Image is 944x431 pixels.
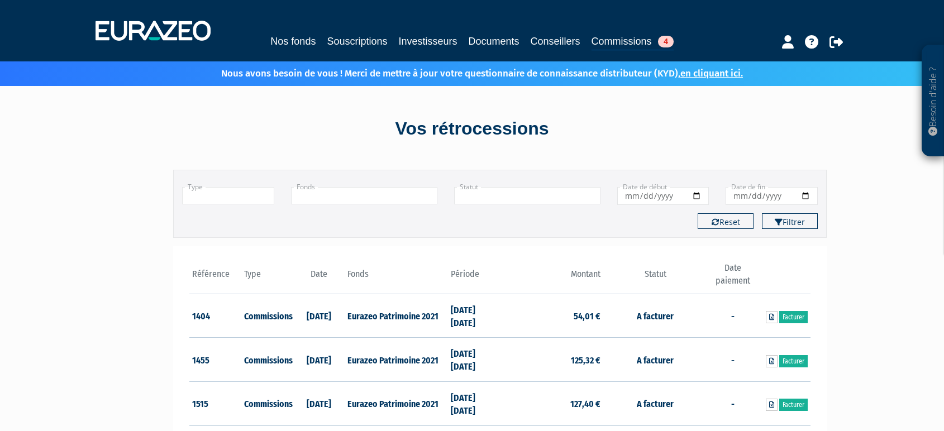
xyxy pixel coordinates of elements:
[603,382,707,426] td: A facturer
[241,262,293,294] th: Type
[241,294,293,338] td: Commissions
[293,262,345,294] th: Date
[345,294,448,338] td: Eurazeo Patrimoine 2021
[500,262,603,294] th: Montant
[293,382,345,426] td: [DATE]
[270,33,316,49] a: Nos fonds
[698,213,754,229] button: Reset
[189,64,743,80] p: Nous avons besoin de vous ! Merci de mettre à jour votre questionnaire de connaissance distribute...
[603,262,707,294] th: Statut
[345,382,448,426] td: Eurazeo Patrimoine 2021
[345,262,448,294] th: Fonds
[927,51,940,151] p: Besoin d'aide ?
[707,294,759,338] td: -
[241,338,293,382] td: Commissions
[500,382,603,426] td: 127,40 €
[707,338,759,382] td: -
[448,294,500,338] td: [DATE] [DATE]
[500,338,603,382] td: 125,32 €
[779,399,808,411] a: Facturer
[779,311,808,323] a: Facturer
[603,294,707,338] td: A facturer
[189,382,241,426] td: 1515
[658,36,674,47] span: 4
[707,262,759,294] th: Date paiement
[779,355,808,367] a: Facturer
[241,382,293,426] td: Commissions
[189,338,241,382] td: 1455
[189,262,241,294] th: Référence
[500,294,603,338] td: 54,01 €
[96,21,211,41] img: 1732889491-logotype_eurazeo_blanc_rvb.png
[293,338,345,382] td: [DATE]
[592,33,674,51] a: Commissions4
[189,294,241,338] td: 1404
[345,338,448,382] td: Eurazeo Patrimoine 2021
[293,294,345,338] td: [DATE]
[154,116,790,142] div: Vos rétrocessions
[448,338,500,382] td: [DATE] [DATE]
[762,213,818,229] button: Filtrer
[448,262,500,294] th: Période
[448,382,500,426] td: [DATE] [DATE]
[707,382,759,426] td: -
[680,68,743,79] a: en cliquant ici.
[327,33,387,49] a: Souscriptions
[603,338,707,382] td: A facturer
[469,33,519,49] a: Documents
[531,33,580,49] a: Conseillers
[398,33,457,49] a: Investisseurs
